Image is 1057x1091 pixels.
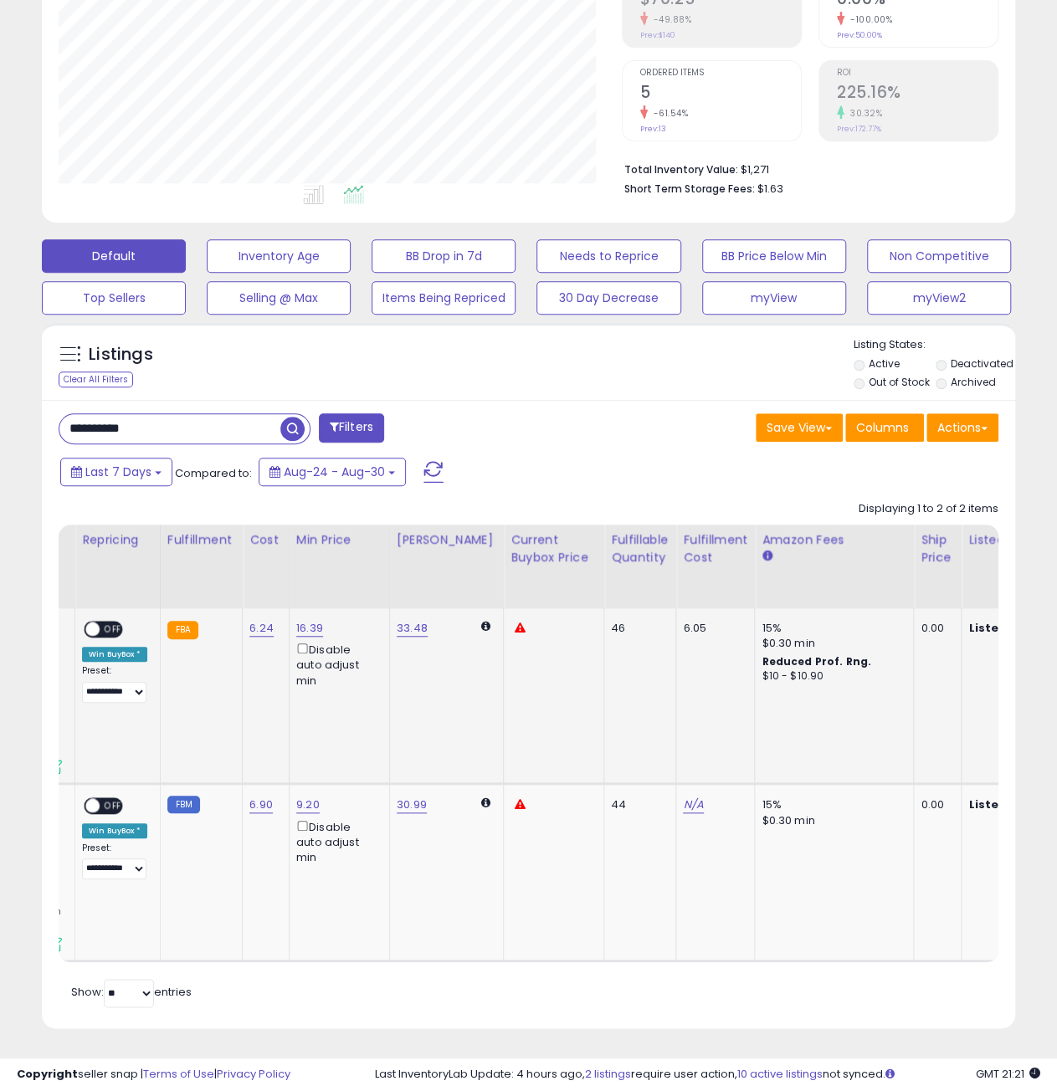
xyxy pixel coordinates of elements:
button: myView2 [867,281,1011,315]
div: 15% [762,621,901,636]
div: Preset: [82,665,147,703]
small: Prev: $140 [640,30,675,40]
a: N/A [683,796,703,813]
span: OFF [100,799,126,813]
div: Fulfillment Cost [683,531,747,566]
span: Show: entries [71,984,192,1000]
b: Listed Price: [968,620,1044,636]
small: Prev: 50.00% [837,30,882,40]
b: Reduced Prof. Rng. [762,654,871,668]
div: 15% [762,797,901,812]
button: Filters [319,413,384,443]
div: Displaying 1 to 2 of 2 items [859,501,998,517]
button: BB Drop in 7d [372,239,516,273]
a: 16.39 [296,620,323,637]
button: Selling @ Max [207,281,351,315]
a: 30.99 [397,796,427,813]
button: Top Sellers [42,281,186,315]
div: 0.00 [921,621,948,636]
span: Compared to: [175,465,252,481]
div: Cost [249,531,282,549]
small: FBM [167,796,200,813]
small: Amazon Fees. [762,549,772,564]
p: Listing States: [854,337,1015,353]
div: Amazon Fees [762,531,906,549]
b: Short Term Storage Fees: [624,182,755,196]
small: -100.00% [844,13,892,26]
div: 44 [611,797,663,812]
a: 2 listings [585,1066,631,1082]
label: Deactivated [950,356,1013,371]
b: Total Inventory Value: [624,162,738,177]
span: Last 7 Days [85,464,151,480]
button: Non Competitive [867,239,1011,273]
div: Fulfillment [167,531,235,549]
span: Ordered Items [640,69,801,78]
div: $10 - $10.90 [762,669,901,684]
small: -49.88% [648,13,692,26]
small: 30.32% [844,107,882,120]
h2: 5 [640,83,801,105]
span: ROI [837,69,998,78]
small: -61.54% [648,107,689,120]
div: Repricing [82,531,153,549]
div: 6.05 [683,621,741,636]
span: $1.63 [757,181,783,197]
button: Default [42,239,186,273]
small: Prev: 172.77% [837,124,881,134]
a: 9.20 [296,796,320,813]
div: Current Buybox Price [511,531,597,566]
div: Min Price [296,531,382,549]
div: Disable auto adjust min [296,640,377,689]
div: $0.30 min [762,636,901,651]
a: Terms of Use [143,1066,214,1082]
a: 33.48 [397,620,428,637]
button: Needs to Reprice [536,239,680,273]
span: Aug-24 - Aug-30 [284,464,385,480]
strong: Copyright [17,1066,78,1082]
div: seller snap | | [17,1067,290,1083]
button: myView [702,281,846,315]
div: 0.00 [921,797,948,812]
button: Columns [845,413,924,442]
div: Win BuyBox * [82,823,147,838]
button: 30 Day Decrease [536,281,680,315]
h5: Listings [89,343,153,366]
div: Last InventoryLab Update: 4 hours ago, require user action, not synced. [375,1067,1040,1083]
button: Save View [756,413,843,442]
label: Archived [950,375,995,389]
a: Privacy Policy [217,1066,290,1082]
div: Ship Price [921,531,954,566]
div: Win BuyBox * [82,647,147,662]
div: Preset: [82,843,147,880]
div: Fulfillable Quantity [611,531,669,566]
span: 2025-09-7 21:21 GMT [976,1066,1040,1082]
a: 6.90 [249,796,273,813]
small: Prev: 13 [640,124,666,134]
label: Out of Stock [869,375,930,389]
a: 6.24 [249,620,274,637]
button: Aug-24 - Aug-30 [259,458,406,486]
button: Items Being Repriced [372,281,516,315]
button: BB Price Below Min [702,239,846,273]
h2: 225.16% [837,83,998,105]
li: $1,271 [624,158,986,178]
span: OFF [100,622,126,637]
b: Listed Price: [968,796,1044,812]
a: 10 active listings [737,1066,823,1082]
div: Disable auto adjust min [296,817,377,866]
div: 46 [611,621,663,636]
div: Clear All Filters [59,371,133,387]
label: Active [869,356,900,371]
button: Actions [926,413,998,442]
button: Inventory Age [207,239,351,273]
span: Columns [856,419,909,436]
div: [PERSON_NAME] [397,531,496,549]
div: $0.30 min [762,813,901,828]
small: FBA [167,621,198,639]
button: Last 7 Days [60,458,172,486]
